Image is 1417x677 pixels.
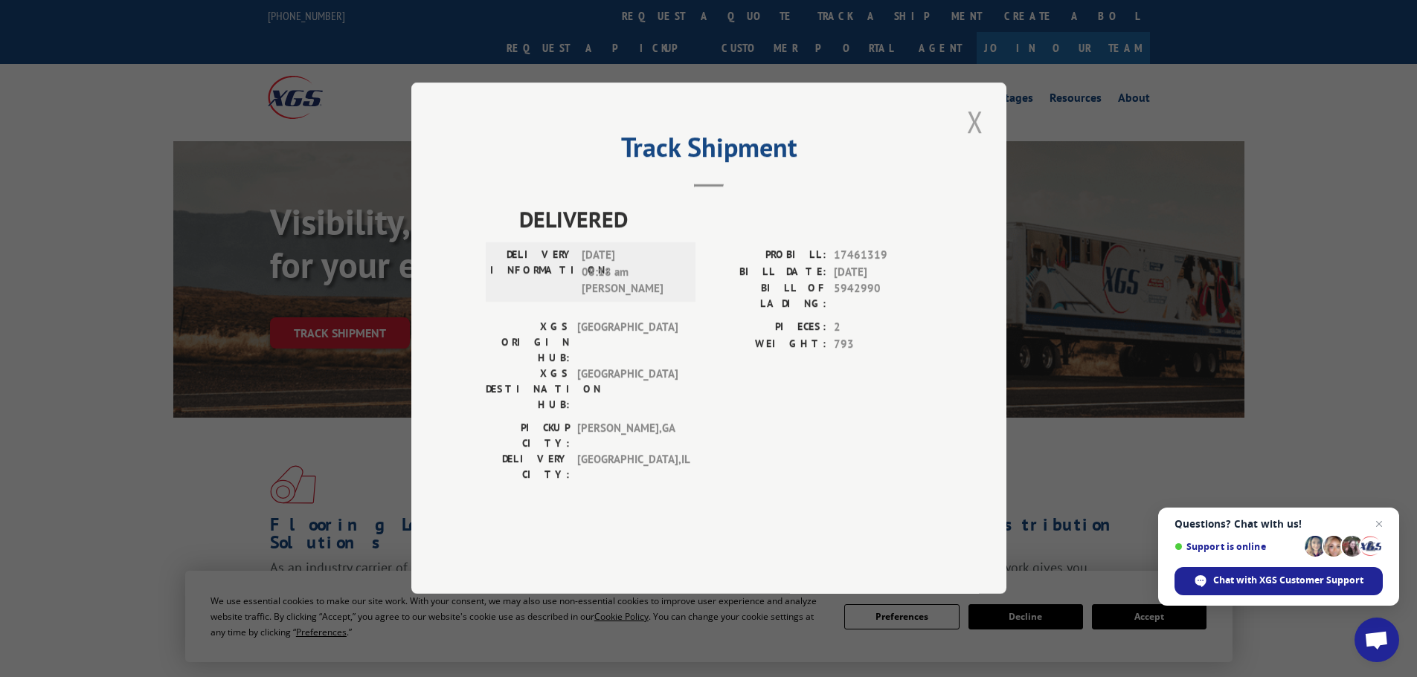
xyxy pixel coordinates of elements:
[709,320,826,337] label: PIECES:
[577,366,678,413] span: [GEOGRAPHIC_DATA]
[577,421,678,452] span: [PERSON_NAME] , GA
[834,320,932,337] span: 2
[709,336,826,353] label: WEIGHT:
[963,101,988,142] button: Close modal
[486,452,570,483] label: DELIVERY CITY:
[834,336,932,353] span: 793
[486,366,570,413] label: XGS DESTINATION HUB:
[1175,541,1299,552] span: Support is online
[834,281,932,312] span: 5942990
[834,264,932,281] span: [DATE]
[1175,518,1383,530] span: Questions? Chat with us!
[1175,567,1383,595] span: Chat with XGS Customer Support
[834,247,932,265] span: 17461319
[577,452,678,483] span: [GEOGRAPHIC_DATA] , IL
[486,320,570,366] label: XGS ORIGIN HUB:
[486,137,932,165] h2: Track Shipment
[486,421,570,452] label: PICKUP CITY:
[709,281,826,312] label: BILL OF LADING:
[1213,574,1363,587] span: Chat with XGS Customer Support
[519,203,932,236] span: DELIVERED
[709,264,826,281] label: BILL DATE:
[1355,618,1399,662] a: Open chat
[709,247,826,265] label: PROBILL:
[490,247,574,298] label: DELIVERY INFORMATION:
[577,320,678,366] span: [GEOGRAPHIC_DATA]
[582,247,682,298] span: [DATE] 08:18 am [PERSON_NAME]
